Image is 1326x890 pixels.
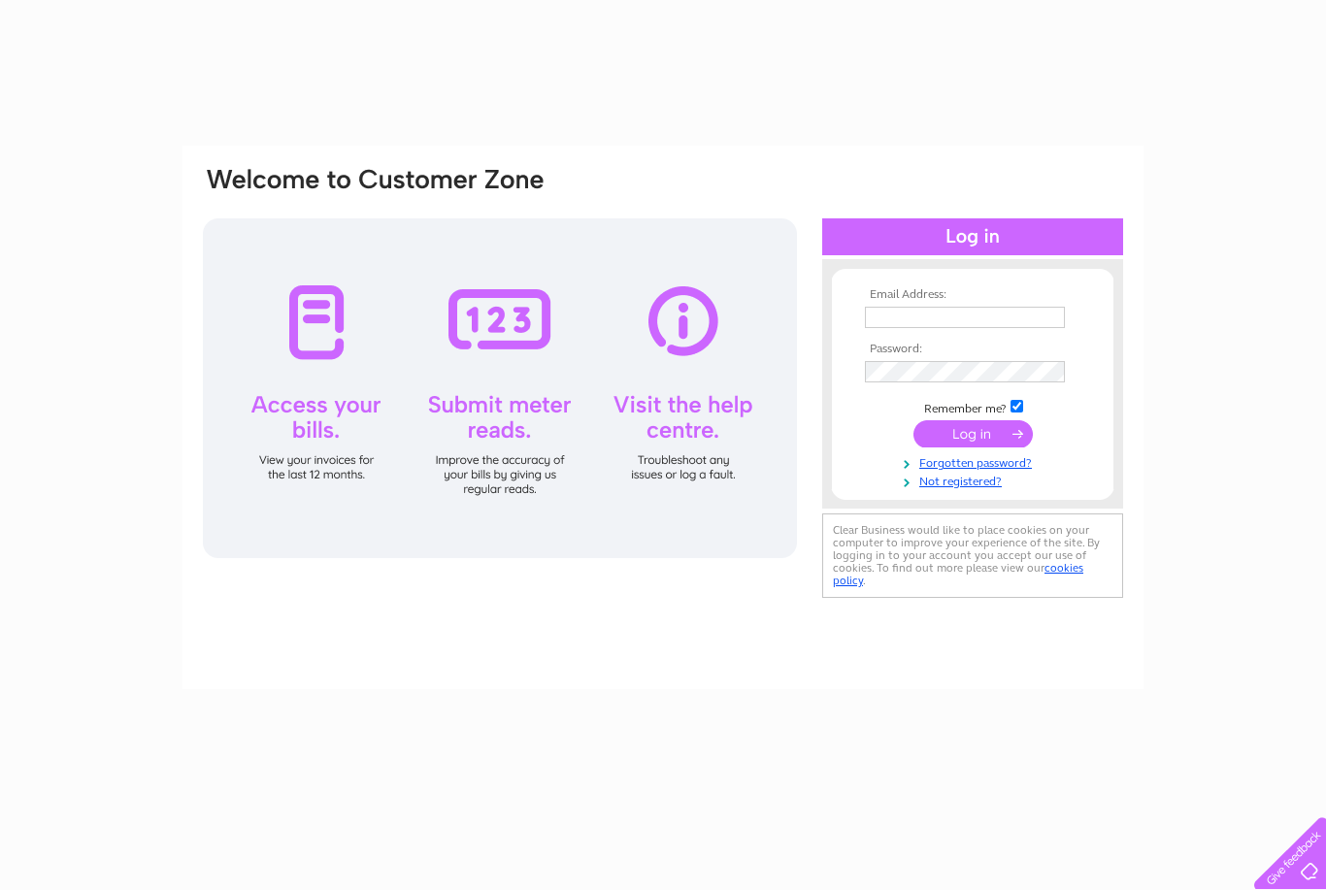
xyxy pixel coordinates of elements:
[860,343,1085,356] th: Password:
[822,513,1123,598] div: Clear Business would like to place cookies on your computer to improve your experience of the sit...
[913,420,1033,447] input: Submit
[860,397,1085,416] td: Remember me?
[860,288,1085,302] th: Email Address:
[865,452,1085,471] a: Forgotten password?
[865,471,1085,489] a: Not registered?
[833,561,1083,587] a: cookies policy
